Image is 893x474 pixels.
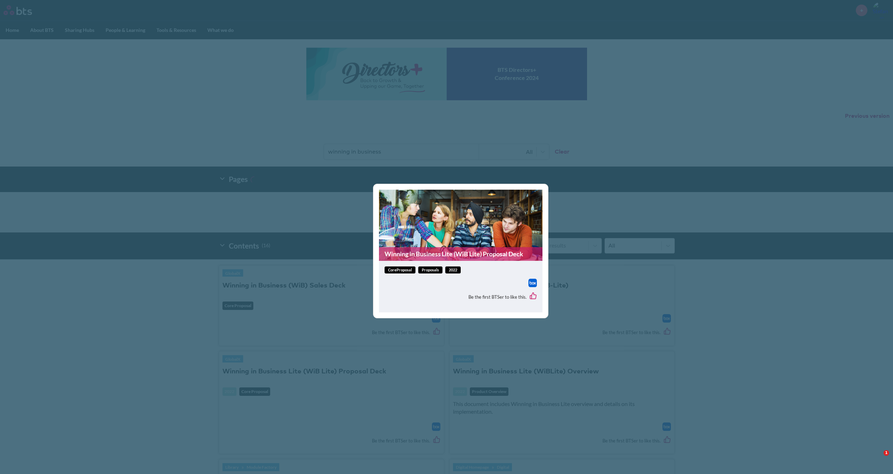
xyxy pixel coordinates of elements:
span: 2022 [445,266,461,274]
a: Proposals [418,266,442,274]
span: 1 [884,450,889,456]
div: Be the first BTSer to like this. [385,287,537,307]
a: Download file from Box [528,279,537,287]
img: Box logo [528,279,537,287]
iframe: Intercom live chat [869,450,886,467]
a: Winning in Business Lite (WiB Lite) Proposal Deck [379,247,542,261]
span: coreProposal [385,266,415,274]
